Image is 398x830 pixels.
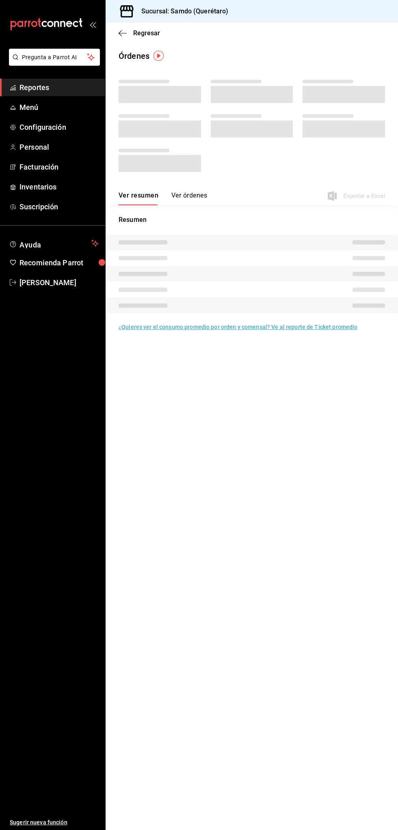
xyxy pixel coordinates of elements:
[119,29,160,37] button: Regresar
[10,818,99,827] span: Sugerir nueva función
[89,21,96,28] button: open_drawer_menu
[19,102,99,113] span: Menú
[119,191,207,205] div: navigation tabs
[19,181,99,192] span: Inventarios
[9,49,100,66] button: Pregunta a Parrot AI
[154,51,164,61] img: Tooltip marker
[19,277,99,288] span: [PERSON_NAME]
[22,53,87,62] span: Pregunta a Parrot AI
[135,6,229,16] h3: Sucursal: Samdo (Querétaro)
[119,215,385,225] p: Resumen
[19,82,99,93] span: Reportes
[19,239,88,248] span: Ayuda
[19,142,99,153] span: Personal
[6,59,100,67] a: Pregunta a Parrot AI
[133,29,160,37] span: Regresar
[119,191,158,205] button: Ver resumen
[19,161,99,172] span: Facturación
[19,122,99,133] span: Configuración
[119,324,357,330] a: ¿Quieres ver el consumo promedio por orden y comensal? Ve al reporte de Ticket promedio
[171,191,207,205] button: Ver órdenes
[19,201,99,212] span: Suscripción
[119,50,149,62] div: Órdenes
[19,257,99,268] span: Recomienda Parrot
